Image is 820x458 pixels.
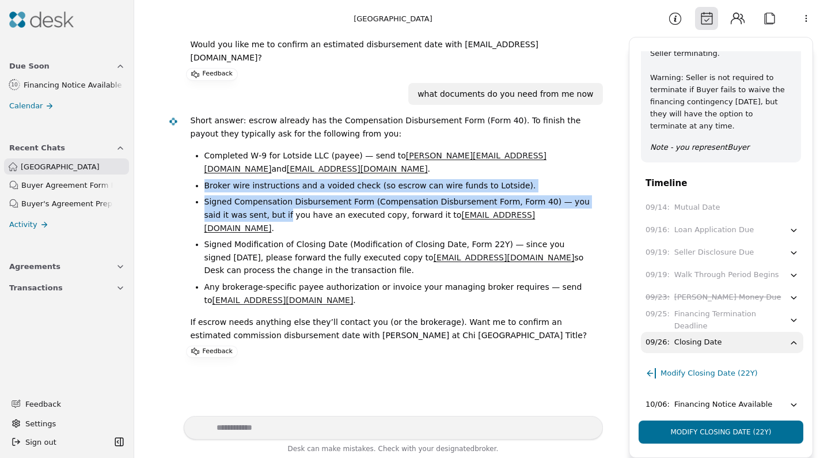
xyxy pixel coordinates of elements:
[646,247,670,259] div: 09/19 :
[641,242,803,263] button: 09/19:Seller Disclosure Due
[191,114,594,140] p: Short answer: escrow already has the Compensation Disbursement Form (Form 40). To finish the payo...
[646,202,670,214] div: 09/14 :
[2,97,132,114] a: Calendar
[24,79,124,91] div: Financing Notice Available
[4,177,129,193] a: Buyer Agreement Form Preparation
[204,151,546,173] a: [PERSON_NAME][EMAIL_ADDRESS][DOMAIN_NAME]
[674,292,781,304] div: [PERSON_NAME] Money Due
[641,332,803,353] button: 09/26:Closing Date
[2,277,132,298] button: Transactions
[646,399,670,411] div: 10/06 :
[25,436,56,448] span: Sign out
[646,308,670,320] div: 09/25 :
[9,260,60,272] span: Agreements
[4,195,129,211] a: Buyer's Agreement Preparation
[417,88,593,101] div: what documents do you need from me now
[2,55,132,77] button: Due Soon
[184,416,603,440] textarea: Write your prompt here
[641,264,803,286] button: 09/19:Walk Through Period Begins
[9,12,74,28] img: Desk
[641,287,803,308] button: 09/23:[PERSON_NAME] Money Due
[2,77,129,93] a: 10Financing Notice Available
[641,219,803,241] button: 09/16:Loan Application Due
[204,149,594,175] li: Completed W‑9 for Lotside LLC (payee) — send to and .
[204,238,594,277] li: Signed Modification of Closing Date (Modification of Closing Date, Form 22Y) — since you signed [...
[650,141,792,153] p: Note - you represent Buyer
[204,281,594,306] li: Any brokerage-specific payee authorization or invoice your managing broker requires — send to .
[9,282,63,294] span: Transactions
[646,224,670,236] div: 09/16 :
[646,336,670,349] div: 09/26 :
[646,358,758,384] button: Modify Closing Date (22Y)
[660,367,758,379] span: Modify Closing Date (22Y)
[21,161,124,173] span: [GEOGRAPHIC_DATA]
[9,60,50,72] span: Due Soon
[2,256,132,277] button: Agreements
[191,38,594,64] p: Would you like me to confirm an estimated disbursement date with [EMAIL_ADDRESS][DOMAIN_NAME]?
[9,218,37,230] span: Activity
[674,224,754,236] div: Loan Application Due
[674,336,722,349] div: Closing Date
[434,253,575,262] a: [EMAIL_ADDRESS][DOMAIN_NAME]
[287,164,428,173] a: [EMAIL_ADDRESS][DOMAIN_NAME]
[674,202,720,214] div: Mutual Date
[184,443,603,458] div: Desk can make mistakes. Check with your broker.
[646,269,670,281] div: 09/19 :
[9,142,65,154] span: Recent Chats
[204,195,594,234] li: Signed Compensation Disbursement Form (Compensation Disbursement Form, Form 40) — you said it was...
[639,421,803,444] button: Modify Closing Date (22Y)
[21,179,113,191] div: Buyer Agreement Form Preparation
[641,394,803,415] button: 10/06:Financing Notice Available
[2,216,132,233] a: Activity
[641,309,803,331] button: 09/25:Financing Termination Deadline
[641,197,803,218] button: 09/14:Mutual Date
[354,13,432,25] div: [GEOGRAPHIC_DATA]
[7,414,127,433] button: Settings
[629,176,813,190] div: Timeline
[5,393,125,414] button: Feedback
[2,137,132,158] button: Recent Chats
[204,210,536,233] a: [EMAIL_ADDRESS][DOMAIN_NAME]
[7,433,111,451] button: Sign out
[21,198,113,210] div: Buyer's Agreement Preparation
[25,418,56,430] span: Settings
[212,296,354,305] a: [EMAIL_ADDRESS][DOMAIN_NAME]
[191,316,594,342] p: If escrow needs anything else they’ll contact you (or the brokerage). Want me to confirm an estim...
[203,69,233,80] p: Feedback
[11,81,17,89] div: 10
[646,292,670,304] div: 09/23 :
[25,398,118,410] span: Feedback
[204,179,594,192] li: Broker wire instructions and a voided check (so escrow can wire funds to Lotside).
[436,445,474,453] span: designated
[674,308,789,332] div: Financing Termination Deadline
[674,247,754,259] div: Seller Disclosure Due
[674,399,772,411] div: Financing Notice Available
[168,117,178,127] img: Desk
[674,269,779,281] div: Walk Through Period Begins
[203,346,233,358] p: Feedback
[9,100,43,112] span: Calendar
[4,158,129,175] a: [GEOGRAPHIC_DATA]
